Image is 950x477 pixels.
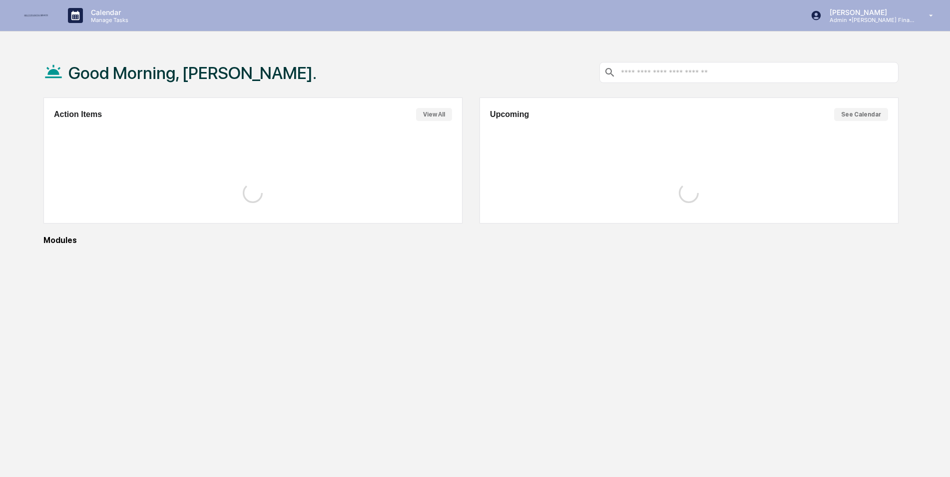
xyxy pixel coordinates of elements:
p: Admin • [PERSON_NAME] Financial [822,16,915,23]
button: View All [416,108,452,121]
h1: Good Morning, [PERSON_NAME]. [68,63,317,83]
h2: Action Items [54,110,102,119]
p: [PERSON_NAME] [822,8,915,16]
button: See Calendar [834,108,888,121]
h2: Upcoming [490,110,529,119]
img: logo [24,13,48,17]
div: Modules [43,235,899,245]
p: Manage Tasks [83,16,133,23]
p: Calendar [83,8,133,16]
